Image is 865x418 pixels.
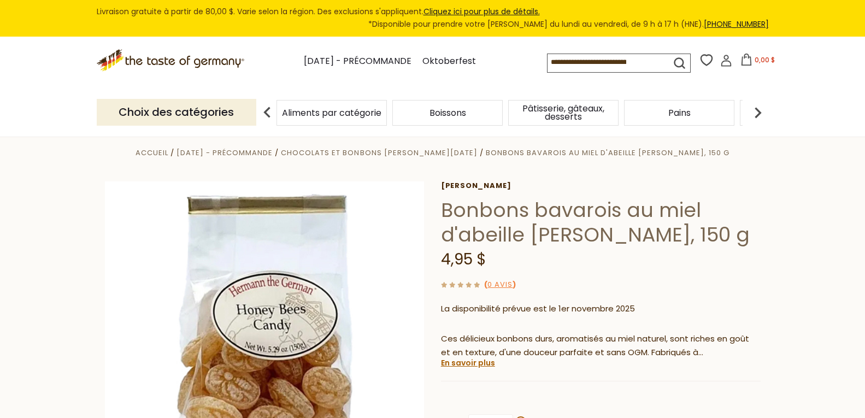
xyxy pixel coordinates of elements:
[136,148,168,158] a: Accueil
[368,19,704,30] font: *Disponible pour prendre votre [PERSON_NAME] du lundi au vendredi, de 9 h à 17 h (HNE).
[281,148,477,158] a: Chocolats et bonbons [PERSON_NAME][DATE]
[429,109,466,117] a: Boissons
[734,54,781,70] button: 0,00 $
[755,55,775,64] font: 0,00 $
[282,107,381,119] font: Aliments par catégorie
[484,279,516,290] span: ( )
[441,357,495,368] font: En savoir plus
[668,109,691,117] a: Pains
[441,181,761,190] a: [PERSON_NAME]
[97,6,423,17] font: Livraison gratuite à partir de 80,00 $. Varie selon la région. Des exclusions s'appliquent.
[441,196,750,249] font: Bonbons bavarois au miel d'abeille [PERSON_NAME], 150 g
[704,19,769,30] a: [PHONE_NUMBER]
[176,148,273,158] a: [DATE] - PRÉCOMMANDE
[422,55,476,67] font: Oktoberfest
[486,148,729,158] a: Bonbons bavarois au miel d'abeille [PERSON_NAME], 150 g
[441,180,511,191] font: [PERSON_NAME]
[668,107,691,119] font: Pains
[423,6,540,17] a: Cliquez ici pour plus de détails.
[304,55,411,67] font: [DATE] - PRÉCOMMANDE
[304,54,411,69] a: [DATE] - PRÉCOMMANDE
[119,104,234,120] font: Choix des catégories
[429,107,466,119] font: Boissons
[441,249,486,270] font: 4,95 $
[256,102,278,123] img: flèche précédente
[747,102,769,123] img: flèche suivante
[441,333,756,385] font: Ces délicieux bonbons durs, aromatisés au miel naturel, sont riches en goût et en texture, d'une ...
[522,102,604,123] font: Pâtisserie, gâteaux, desserts
[511,104,615,121] a: Pâtisserie, gâteaux, desserts
[422,54,476,69] a: Oktoberfest
[282,109,381,117] a: Aliments par catégorie
[487,279,513,291] a: 0 avis
[441,303,635,314] font: La disponibilité prévue est le 1er novembre 2025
